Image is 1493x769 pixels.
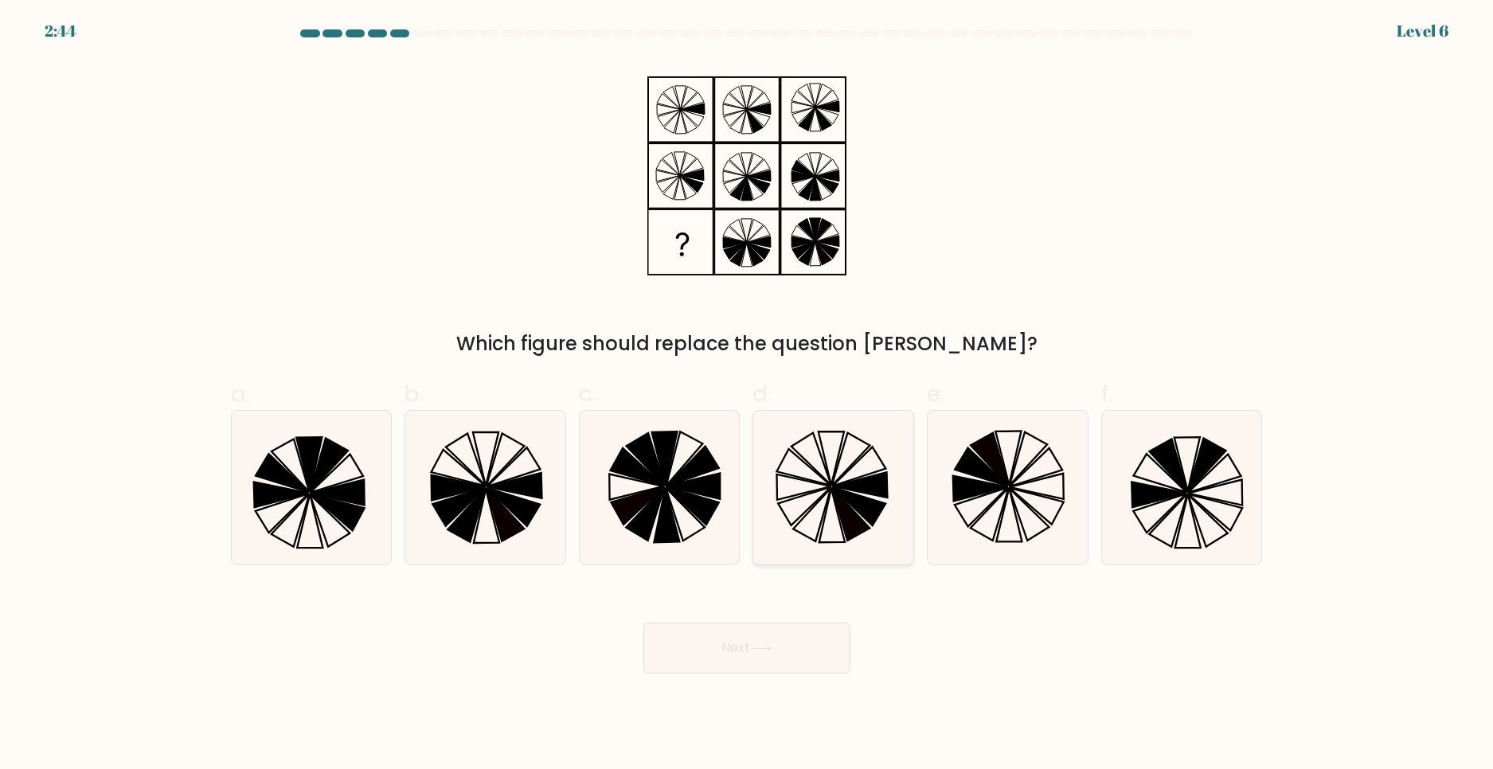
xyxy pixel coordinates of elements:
div: Which figure should replace the question [PERSON_NAME]? [240,330,1253,358]
span: d. [752,378,772,409]
span: f. [1101,378,1112,409]
span: a. [231,378,250,409]
button: Next [643,623,850,673]
span: c. [579,378,596,409]
span: b. [405,378,424,409]
div: 2:44 [45,19,76,43]
div: Level 6 [1397,19,1448,43]
span: e. [927,378,944,409]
